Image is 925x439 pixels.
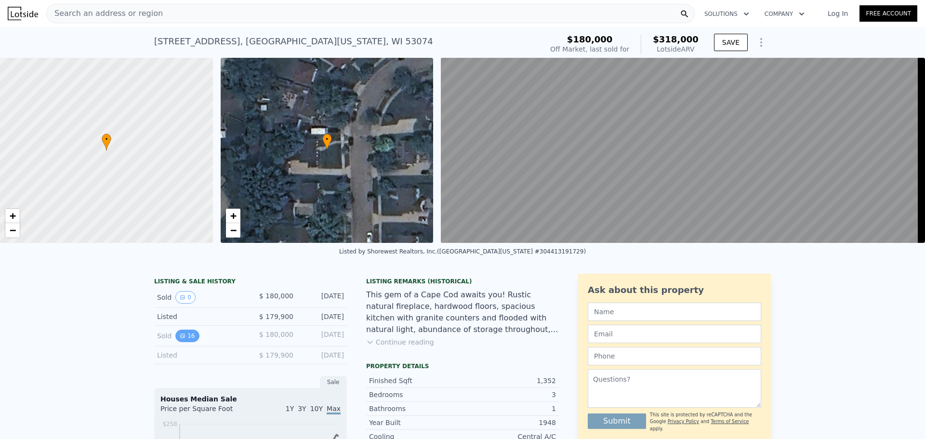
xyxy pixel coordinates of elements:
span: + [230,210,236,222]
button: Continue reading [366,337,434,347]
input: Phone [588,347,761,365]
button: SAVE [714,34,748,51]
a: Free Account [859,5,917,22]
span: + [10,210,16,222]
div: • [102,133,111,150]
span: • [322,135,332,144]
span: $ 179,900 [259,351,293,359]
span: • [102,135,111,144]
button: View historical data [175,291,196,304]
div: Bathrooms [369,404,462,413]
button: Show Options [752,33,771,52]
div: • [322,133,332,150]
span: 1Y [286,405,294,412]
div: Listed [157,312,243,321]
button: Solutions [697,5,757,23]
div: This site is protected by reCAPTCHA and the Google and apply. [650,412,761,432]
div: Sale [320,376,347,388]
div: Ask about this property [588,283,761,297]
span: Search an address or region [47,8,163,19]
span: $ 180,000 [259,331,293,338]
input: Email [588,325,761,343]
span: $ 179,900 [259,313,293,320]
a: Zoom in [226,209,240,223]
div: [STREET_ADDRESS] , [GEOGRAPHIC_DATA][US_STATE] , WI 53074 [154,35,433,48]
span: − [230,224,236,236]
div: Off Market, last sold for [550,44,629,54]
div: 3 [462,390,556,399]
div: Bedrooms [369,390,462,399]
div: Property details [366,362,559,370]
span: $318,000 [653,34,699,44]
span: $180,000 [567,34,613,44]
a: Log In [816,9,859,18]
div: 1,352 [462,376,556,386]
button: Company [757,5,812,23]
div: Listed by Shorewest Realtors, Inc. ([GEOGRAPHIC_DATA][US_STATE] #304413191729) [339,248,586,255]
div: 1948 [462,418,556,427]
div: Lotside ARV [653,44,699,54]
a: Zoom out [226,223,240,238]
div: [DATE] [301,350,344,360]
div: Sold [157,330,243,342]
button: Submit [588,413,646,429]
div: Finished Sqft [369,376,462,386]
div: [DATE] [301,312,344,321]
span: $ 180,000 [259,292,293,300]
div: Houses Median Sale [160,394,341,404]
span: 3Y [298,405,306,412]
img: Lotside [8,7,38,20]
a: Zoom in [5,209,20,223]
div: Listing Remarks (Historical) [366,278,559,285]
div: [DATE] [301,330,344,342]
input: Name [588,303,761,321]
div: This gem of a Cape Cod awaits you! Rustic natural fireplace, hardwood floors, spacious kitchen wi... [366,289,559,335]
div: Map [441,58,925,243]
div: Listed [157,350,243,360]
a: Privacy Policy [668,419,699,424]
span: − [10,224,16,236]
a: Terms of Service [711,419,749,424]
span: Max [327,405,341,414]
div: Sold [157,291,243,304]
div: Year Built [369,418,462,427]
div: 1 [462,404,556,413]
span: 10Y [310,405,323,412]
tspan: $258 [162,421,177,427]
div: LISTING & SALE HISTORY [154,278,347,287]
div: Street View [441,58,925,243]
div: [DATE] [301,291,344,304]
a: Zoom out [5,223,20,238]
button: View historical data [175,330,199,342]
div: Price per Square Foot [160,404,251,419]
